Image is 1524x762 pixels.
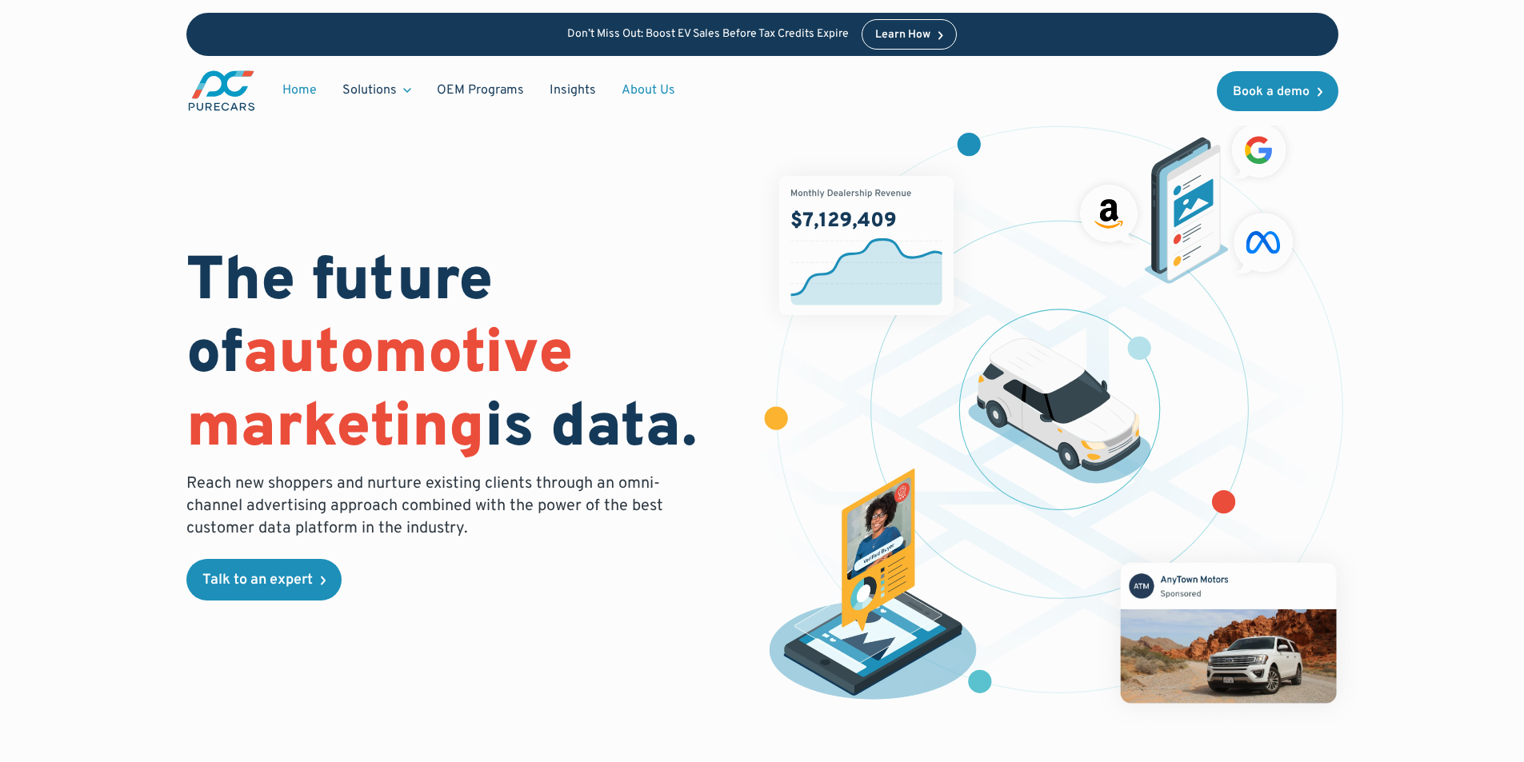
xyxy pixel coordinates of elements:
div: Solutions [330,75,424,106]
p: Reach new shoppers and nurture existing clients through an omni-channel advertising approach comb... [186,473,673,540]
a: Learn How [862,19,957,50]
a: Insights [537,75,609,106]
img: illustration of a vehicle [968,338,1152,484]
div: Book a demo [1233,86,1310,98]
p: Don’t Miss Out: Boost EV Sales Before Tax Credits Expire [567,28,849,42]
div: Talk to an expert [202,573,313,588]
div: Learn How [875,30,930,41]
a: Talk to an expert [186,559,342,600]
a: OEM Programs [424,75,537,106]
img: persona of a buyer [754,469,993,707]
img: mockup of facebook post [1090,533,1366,732]
a: Book a demo [1217,71,1338,111]
img: chart showing monthly dealership revenue of $7m [779,176,954,315]
a: main [186,69,257,113]
img: purecars logo [186,69,257,113]
a: About Us [609,75,688,106]
img: ads on social media and advertising partners [1072,115,1302,284]
a: Home [270,75,330,106]
h1: The future of is data. [186,247,743,466]
div: Solutions [342,82,397,99]
span: automotive marketing [186,317,573,467]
